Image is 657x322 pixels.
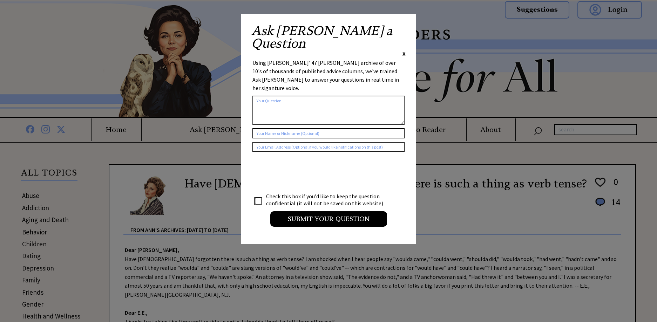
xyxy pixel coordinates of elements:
span: X [402,50,406,57]
td: Check this box if you'd like to keep the question confidential (it will not be saved on this webs... [266,192,390,207]
input: Submit your Question [270,211,387,227]
h2: Ask [PERSON_NAME] a Question [251,25,406,50]
div: Using [PERSON_NAME]' 47 [PERSON_NAME] archive of over 10's of thousands of published advice colum... [252,59,405,92]
iframe: reCAPTCHA [252,159,359,186]
input: Your Name or Nickname (Optional) [252,128,405,138]
input: Your Email Address (Optional if you would like notifications on this post) [252,142,405,152]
